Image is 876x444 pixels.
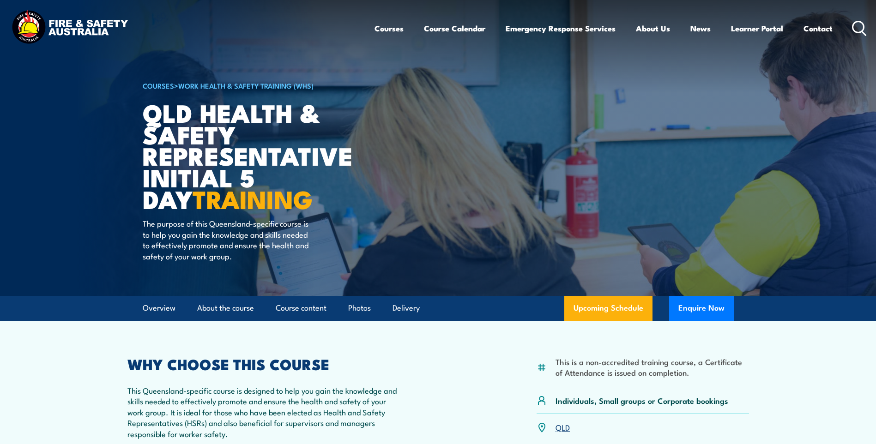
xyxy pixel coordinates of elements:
[178,80,314,90] a: Work Health & Safety Training (WHS)
[731,16,783,41] a: Learner Portal
[636,16,670,41] a: About Us
[348,296,371,320] a: Photos
[143,102,371,210] h1: QLD Health & Safety Representative Initial 5 Day
[556,421,570,432] a: QLD
[143,80,371,91] h6: >
[506,16,616,41] a: Emergency Response Services
[564,296,652,321] a: Upcoming Schedule
[276,296,326,320] a: Course content
[143,80,174,90] a: COURSES
[669,296,734,321] button: Enquire Now
[424,16,485,41] a: Course Calendar
[375,16,404,41] a: Courses
[127,357,397,370] h2: WHY CHOOSE THIS COURSE
[690,16,711,41] a: News
[393,296,420,320] a: Delivery
[143,296,175,320] a: Overview
[556,356,749,378] li: This is a non-accredited training course, a Certificate of Attendance is issued on completion.
[143,218,311,261] p: The purpose of this Queensland-specific course is to help you gain the knowledge and skills neede...
[193,179,313,217] strong: TRAINING
[127,385,397,439] p: This Queensland-specific course is designed to help you gain the knowledge and skills needed to e...
[804,16,833,41] a: Contact
[556,395,728,406] p: Individuals, Small groups or Corporate bookings
[197,296,254,320] a: About the course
